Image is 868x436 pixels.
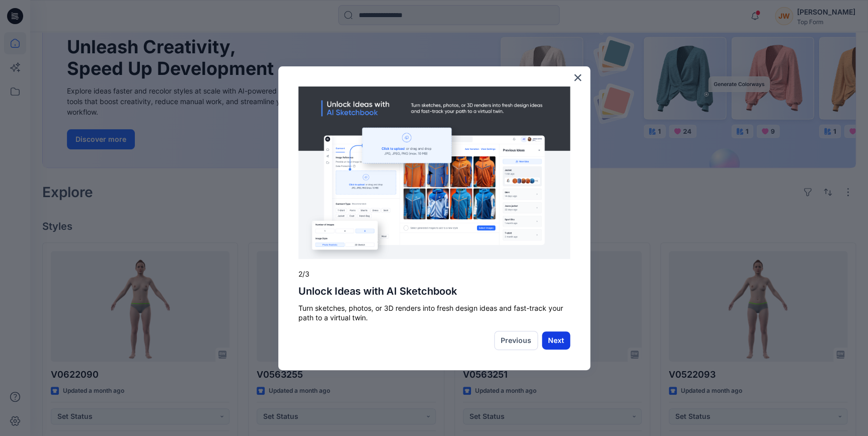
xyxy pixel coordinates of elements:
h2: Unlock Ideas with AI Sketchbook [298,285,570,297]
button: Close [573,69,583,85]
p: 2/3 [298,269,570,279]
button: Previous [494,331,538,350]
button: Next [542,331,570,350]
p: Turn sketches, photos, or 3D renders into fresh design ideas and fast-track your path to a virtua... [298,303,570,323]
